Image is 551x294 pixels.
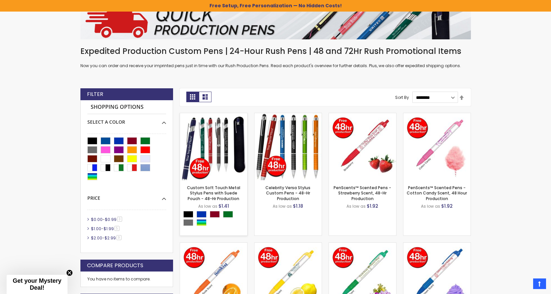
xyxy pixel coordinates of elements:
[293,203,303,209] span: $1.18
[346,203,366,209] span: As low as
[87,114,166,125] div: Select A Color
[180,113,247,180] img: Custom Soft Touch Metal Stylus Pens with Suede Pouch - 48-Hr Production
[395,95,409,100] label: Sort By
[186,92,199,102] strong: Grid
[197,219,207,226] div: Assorted
[80,3,471,39] img: Quick Production Pens
[254,242,322,248] a: PenScents™ Scented Pens - Lemon Scent, 48 HR Production
[66,270,73,276] button: Close teaser
[218,203,229,209] span: $1.41
[80,63,471,68] p: Now you can order and receive your imprinted pens just in time with our Rush Production Pens. Rea...
[329,242,396,248] a: PenScents™ Scented Pens - Floral Scent, 48 HR Production
[334,185,391,201] a: PenScents™ Scented Pens - Strawberry Scent, 48-Hr Production
[403,242,471,248] a: PenScents™ Scented Pens - Buttercream Scent, 48HR Production
[104,226,114,231] span: $1.99
[180,242,247,248] a: PenScents™ Scented Pens - Orange Scent, 48 Hr Production
[105,235,116,241] span: $2.99
[87,91,103,98] strong: Filter
[89,217,124,222] a: $0.00-$0.993
[87,190,166,201] div: Price
[407,185,467,201] a: PenScents™ Scented Pens - Cotton Candy Scent, 48 Hour Production
[80,272,173,287] div: You have no items to compare.
[329,113,396,118] a: PenScents™ Scented Pens - Strawberry Scent, 48-Hr Production
[13,277,61,291] span: Get your Mystery Deal!
[265,185,310,201] a: Celebrity Versa Stylus Custom Pens - 48-Hr Production
[198,203,217,209] span: As low as
[115,226,119,231] span: 5
[533,278,546,289] a: Top
[80,46,471,57] h1: Expedited Production Custom Pens | 24-Hour Rush Pens | 48 and 72Hr Rush Promotional Items
[89,226,122,231] a: $1.00-$1.995
[183,219,193,226] div: Grey
[183,211,193,218] div: Black
[273,203,292,209] span: As low as
[421,203,440,209] span: As low as
[329,113,396,180] img: PenScents™ Scented Pens - Strawberry Scent, 48-Hr Production
[91,217,103,222] span: $0.00
[187,185,240,201] a: Custom Soft Touch Metal Stylus Pens with Suede Pouch - 48-Hr Production
[403,113,471,118] a: PenScents™ Scented Pens - Cotton Candy Scent, 48 Hour Production
[367,203,378,209] span: $1.92
[89,235,124,241] a: $2.00-$2.999
[117,217,122,222] span: 3
[403,113,471,180] img: PenScents™ Scented Pens - Cotton Candy Scent, 48 Hour Production
[254,113,322,180] img: Celebrity Versa Stylus Custom Pens - 48-Hr Production
[254,113,322,118] a: Celebrity Versa Stylus Custom Pens - 48-Hr Production
[116,235,121,240] span: 9
[197,211,207,218] div: Blue
[91,226,101,231] span: $1.00
[91,235,102,241] span: $2.00
[441,203,453,209] span: $1.92
[223,211,233,218] div: Green
[105,217,116,222] span: $0.99
[87,262,143,269] strong: Compare Products
[210,211,220,218] div: Burgundy
[180,113,247,118] a: Custom Soft Touch Metal Stylus Pens with Suede Pouch - 48-Hr Production
[7,275,68,294] div: Get your Mystery Deal!Close teaser
[87,100,166,114] strong: Shopping Options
